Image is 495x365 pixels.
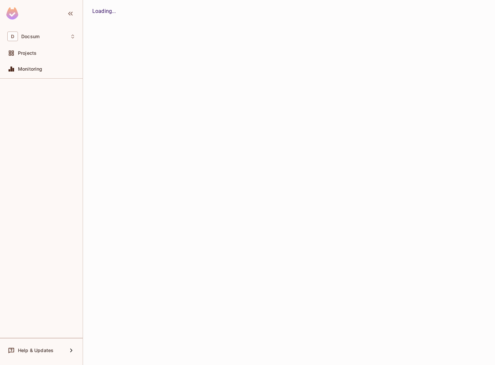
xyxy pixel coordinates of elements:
[21,34,40,39] span: Workspace: Docsum
[18,348,53,353] span: Help & Updates
[92,7,486,15] div: Loading...
[7,32,18,41] span: D
[18,50,37,56] span: Projects
[6,7,18,20] img: SReyMgAAAABJRU5ErkJggg==
[18,66,42,72] span: Monitoring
